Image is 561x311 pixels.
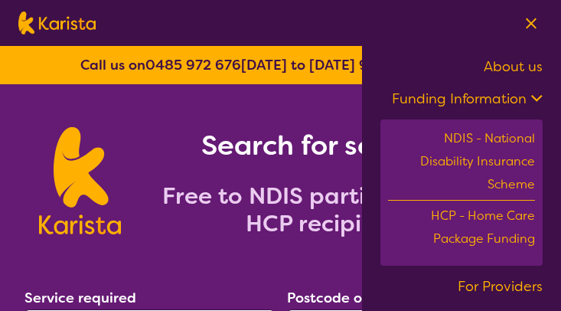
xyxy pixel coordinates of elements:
[388,205,535,254] div: HCP - Home Care Package Funding
[287,289,420,307] label: Postcode or Suburb
[18,11,96,34] img: Karista logo
[388,127,535,201] div: NDIS - National Disability Insurance Scheme
[145,56,241,74] a: 0485 972 676
[24,289,136,307] label: Service required
[139,182,522,237] h2: Free to NDIS participants and HCP recipients.
[526,18,537,29] img: close the menu
[80,56,481,74] b: Call us on [DATE] to [DATE] 9am to 5pm AEST
[139,127,522,164] h1: Search for services.
[39,127,121,234] img: Karista logo
[392,90,543,108] a: Funding Information
[484,57,543,76] a: About us
[458,277,543,296] a: For Providers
